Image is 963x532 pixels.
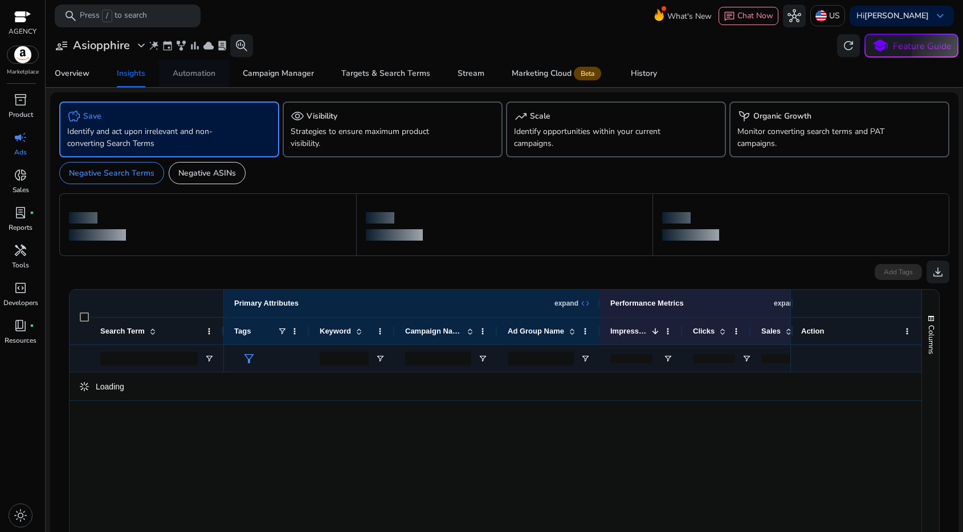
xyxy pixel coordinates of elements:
span: Search Term [100,327,145,335]
button: search_insights [230,34,253,57]
span: user_attributes [55,39,68,52]
span: Action [801,327,824,335]
span: lab_profile [14,206,27,220]
p: AGENCY [9,26,36,36]
span: lab_profile [217,40,228,51]
p: Hi [856,12,929,20]
span: expand_all [581,299,590,308]
span: What's New [667,6,712,26]
span: psychiatry [737,109,751,123]
span: light_mode [14,509,27,522]
span: chat [724,11,735,22]
span: fiber_manual_record [30,323,34,328]
span: download [931,265,945,279]
p: Ads [14,147,27,157]
span: filter_alt [242,352,256,366]
div: Overview [55,70,89,78]
button: download [927,261,949,283]
button: schoolFeature Guide [864,34,958,58]
span: Ad Group Name [508,327,564,335]
p: Resources [5,335,36,346]
span: event [162,40,173,51]
div: History [631,70,657,78]
p: Sales [13,185,29,195]
div: Targets & Search Terms [341,70,430,78]
span: expand_more [134,39,148,52]
b: [PERSON_NAME] [864,10,929,21]
p: Press to search [80,10,147,22]
p: Reports [9,222,32,233]
span: Chat Now [737,10,773,21]
span: Impressions [610,327,647,335]
p: expand [554,299,578,308]
div: loading [662,229,719,241]
h5: Save [83,112,101,121]
span: Sales [761,327,781,335]
span: Beta [574,67,601,80]
button: Open Filter Menu [376,354,385,363]
span: bar_chart [189,40,201,51]
div: Campaign Manager [243,70,314,78]
span: trending_up [514,109,528,123]
img: amazon.svg [7,46,38,63]
div: Performance Metrics [610,299,684,308]
button: Open Filter Menu [742,354,751,363]
p: US [829,6,840,26]
input: Campaign Name Filter Input [405,352,471,366]
input: Keyword Filter Input [320,352,369,366]
input: Ad Group Name Filter Input [508,352,574,366]
p: Product [9,109,33,120]
span: donut_small [14,168,27,182]
span: Clicks [693,327,715,335]
h5: Scale [530,112,550,121]
div: Automation [173,70,215,78]
h5: Organic Growth [753,112,811,121]
p: Marketplace [7,68,39,76]
span: Campaign Name [405,327,462,335]
p: expand [774,299,798,308]
div: Insights [117,70,145,78]
p: Identify opportunities within your current campaigns. [514,125,684,149]
span: Loading [96,382,124,391]
span: handyman [14,243,27,257]
p: Feature Guide [893,39,952,53]
div: loading [69,229,126,241]
span: code_blocks [14,281,27,295]
p: Negative ASINs [178,167,236,179]
span: search [64,9,77,23]
p: Identify and act upon irrelevant and non-converting Search Terms [67,125,237,149]
span: wand_stars [148,40,160,51]
span: book_4 [14,319,27,332]
span: savings [67,109,81,123]
div: Primary Attributes [234,299,299,308]
div: Marketing Cloud [512,69,603,78]
h5: Visibility [307,112,337,121]
span: / [102,10,112,22]
span: family_history [176,40,187,51]
span: fiber_manual_record [30,210,34,215]
span: school [872,38,888,54]
input: Search Term Filter Input [100,352,198,366]
button: hub [783,5,806,27]
p: Strategies to ensure maximum product visibility. [291,125,460,149]
div: loading [69,212,97,224]
span: search_insights [235,39,248,52]
h3: Asiopphire [73,39,130,52]
div: loading [366,212,394,224]
button: refresh [837,34,860,57]
p: Tools [12,260,29,270]
div: loading [662,212,691,224]
span: inventory_2 [14,93,27,107]
button: Open Filter Menu [581,354,590,363]
span: keyboard_arrow_down [933,9,947,23]
span: hub [787,9,801,23]
div: Stream [458,70,484,78]
button: Open Filter Menu [478,354,487,363]
span: Columns [926,325,936,354]
span: visibility [291,109,304,123]
img: us.svg [815,10,827,22]
p: Monitor converting search terms and PAT campaigns. [737,125,907,149]
p: Developers [3,298,38,308]
button: Open Filter Menu [205,354,214,363]
span: Keyword [320,327,351,335]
